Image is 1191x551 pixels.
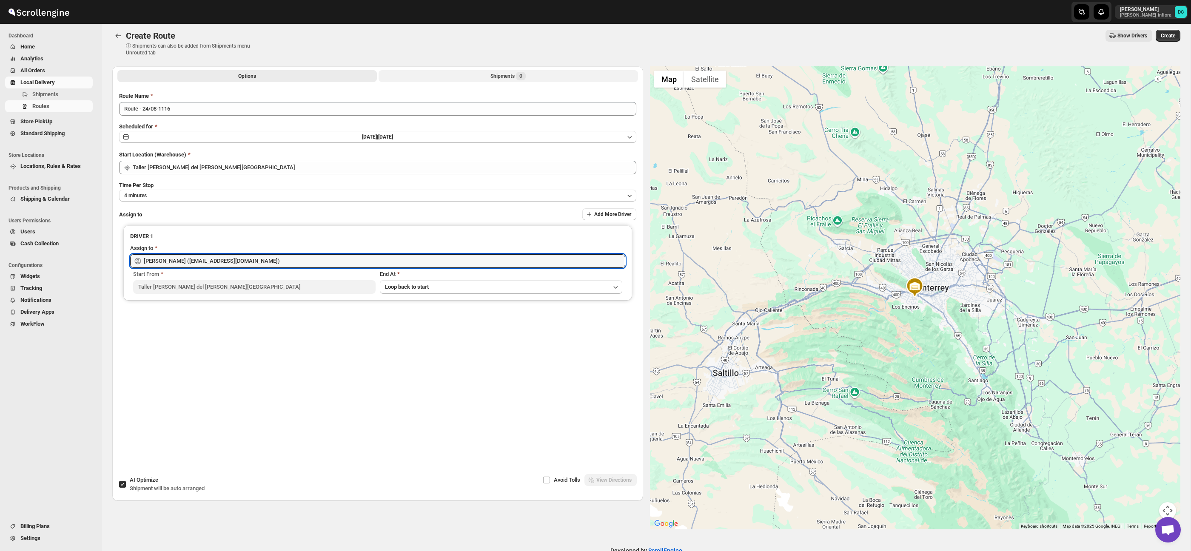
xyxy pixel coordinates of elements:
[5,65,93,77] button: All Orders
[130,485,205,491] span: Shipment will be auto arranged
[133,161,636,174] input: Search location
[126,31,175,41] span: Create Route
[1021,523,1057,529] button: Keyboard shortcuts
[20,273,40,279] span: Widgets
[594,211,631,218] span: Add More Driver
[5,88,93,100] button: Shipments
[5,532,93,544] button: Settings
[5,294,93,306] button: Notifications
[9,217,96,224] span: Users Permissions
[238,73,256,80] span: Options
[9,152,96,159] span: Store Locations
[5,226,93,238] button: Users
[20,67,45,74] span: All Orders
[117,70,377,82] button: All Route Options
[119,123,153,130] span: Scheduled for
[5,53,93,65] button: Analytics
[20,285,42,291] span: Tracking
[5,41,93,53] button: Home
[1144,524,1178,528] a: Report a map error
[652,518,680,529] a: Open this area in Google Maps (opens a new window)
[119,190,636,202] button: 4 minutes
[684,71,726,88] button: Show satellite imagery
[20,240,59,247] span: Cash Collection
[119,182,154,188] span: Time Per Stop
[119,102,636,116] input: Eg: Bengaluru Route
[130,244,153,253] div: Assign to
[582,208,636,220] button: Add More Driver
[126,43,260,56] p: ⓘ Shipments can also be added from Shipments menu Unrouted tab
[490,72,526,80] div: Shipments
[379,70,638,82] button: Selected Shipments
[1156,30,1180,42] button: Create
[130,477,158,483] span: AI Optimize
[20,118,52,125] span: Store PickUp
[130,232,625,241] h3: DRIVER 1
[124,192,147,199] span: 4 minutes
[5,193,93,205] button: Shipping & Calendar
[362,134,378,140] span: [DATE] |
[20,55,43,62] span: Analytics
[20,535,40,541] span: Settings
[380,280,622,294] button: Loop back to start
[20,297,51,303] span: Notifications
[32,103,49,109] span: Routes
[5,160,93,172] button: Locations, Rules & Rates
[5,238,93,250] button: Cash Collection
[20,79,55,85] span: Local Delivery
[1178,9,1184,15] text: DC
[385,284,429,290] span: Loop back to start
[1161,32,1175,39] span: Create
[20,309,54,315] span: Delivery Apps
[119,131,636,143] button: [DATE]|[DATE]
[133,271,159,277] span: Start From
[20,130,65,136] span: Standard Shipping
[1117,32,1147,39] span: Show Drivers
[1115,5,1188,19] button: User menu
[20,523,50,529] span: Billing Plans
[1063,524,1122,528] span: Map data ©2025 Google, INEGI
[1155,517,1181,542] a: Open chat
[1175,6,1187,18] span: DAVID CORONADO
[20,43,35,50] span: Home
[20,228,35,235] span: Users
[1106,30,1152,42] button: Show Drivers
[5,100,93,112] button: Routes
[5,520,93,532] button: Billing Plans
[20,321,45,327] span: WorkFlow
[554,477,580,483] span: Avoid Tolls
[378,134,393,140] span: [DATE]
[20,196,70,202] span: Shipping & Calendar
[1120,13,1171,18] p: [PERSON_NAME]-inflora
[652,518,680,529] img: Google
[1159,502,1176,519] button: Map camera controls
[9,185,96,191] span: Products and Shipping
[5,318,93,330] button: WorkFlow
[9,262,96,269] span: Configurations
[1127,524,1139,528] a: Terms (opens in new tab)
[516,72,526,80] span: 0
[112,30,124,42] button: Routes
[654,71,684,88] button: Show street map
[5,306,93,318] button: Delivery Apps
[112,85,643,406] div: All Route Options
[32,91,58,97] span: Shipments
[5,282,93,294] button: Tracking
[380,270,622,278] div: End At
[119,211,142,218] span: Assign to
[20,163,81,169] span: Locations, Rules & Rates
[5,270,93,282] button: Widgets
[7,1,71,23] img: ScrollEngine
[9,32,96,39] span: Dashboard
[144,254,625,268] input: Search assignee
[119,93,149,99] span: Route Name
[1120,6,1171,13] p: [PERSON_NAME]
[119,151,186,158] span: Start Location (Warehouse)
